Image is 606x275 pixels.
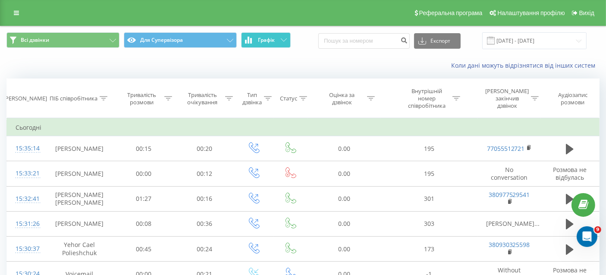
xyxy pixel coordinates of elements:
[380,237,477,262] td: 173
[174,186,235,211] td: 00:16
[16,191,37,207] div: 15:32:41
[579,9,594,16] span: Вихід
[380,211,477,236] td: 303
[21,37,49,44] span: Всі дзвінки
[113,186,174,211] td: 01:27
[174,136,235,161] td: 00:20
[113,237,174,262] td: 00:45
[182,91,223,106] div: Тривалість очікування
[280,95,297,102] div: Статус
[487,144,525,153] a: 77055512721
[485,87,529,109] div: [PERSON_NAME] закінчив дзвінок
[404,87,450,109] div: Внутрішній номер співробітника
[46,161,114,186] td: [PERSON_NAME]
[6,32,119,48] button: Всі дзвінки
[477,161,540,186] td: No conversation
[380,136,477,161] td: 195
[308,211,380,236] td: 0.00
[486,219,540,228] span: [PERSON_NAME]...
[308,136,380,161] td: 0.00
[16,165,37,182] div: 15:33:21
[50,95,97,102] div: ПІБ співробітника
[16,241,37,257] div: 15:30:37
[549,91,597,106] div: Аудіозапис розмови
[124,32,237,48] button: Для Супервізора
[113,136,174,161] td: 00:15
[46,136,114,161] td: [PERSON_NAME]
[553,166,587,181] span: Розмова не відбулась
[174,237,235,262] td: 00:24
[308,186,380,211] td: 0.00
[46,237,114,262] td: Yehor Cael Polieshchuk
[380,186,477,211] td: 301
[489,241,530,249] a: 380930325598
[242,91,262,106] div: Тип дзвінка
[489,191,530,199] a: 380977529541
[121,91,162,106] div: Тривалість розмови
[318,33,410,49] input: Пошук за номером
[174,161,235,186] td: 00:12
[174,211,235,236] td: 00:36
[113,161,174,186] td: 00:00
[497,9,565,16] span: Налаштування профілю
[594,226,601,233] span: 9
[16,140,37,157] div: 15:35:14
[16,216,37,232] div: 15:31:26
[451,61,600,69] a: Коли дані можуть відрізнятися вiд інших систем
[577,226,597,247] iframe: Intercom live chat
[380,161,477,186] td: 195
[3,95,47,102] div: [PERSON_NAME]
[319,91,365,106] div: Оцінка за дзвінок
[241,32,291,48] button: Графік
[7,119,600,136] td: Сьогодні
[308,237,380,262] td: 0.00
[46,186,114,211] td: [PERSON_NAME] [PERSON_NAME]
[113,211,174,236] td: 00:08
[258,37,275,43] span: Графік
[414,33,461,49] button: Експорт
[419,9,483,16] span: Реферальна програма
[46,211,114,236] td: [PERSON_NAME]
[308,161,380,186] td: 0.00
